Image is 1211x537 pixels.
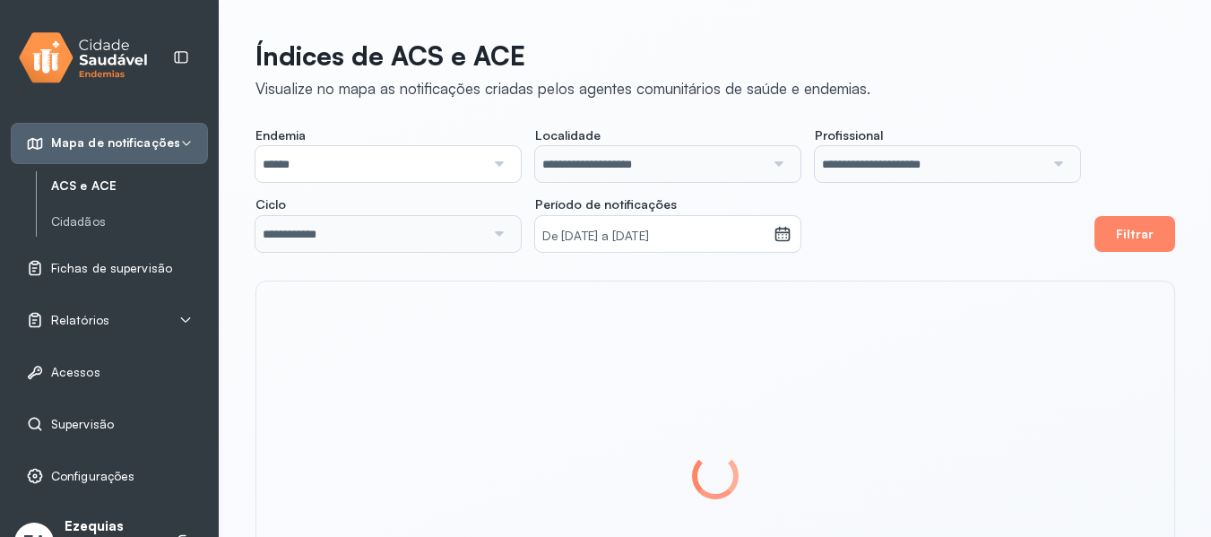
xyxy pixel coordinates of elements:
[26,363,193,381] a: Acessos
[51,469,134,484] span: Configurações
[51,417,114,432] span: Supervisão
[535,127,601,143] span: Localidade
[815,127,883,143] span: Profissional
[51,313,109,328] span: Relatórios
[51,175,208,197] a: ACS e ACE
[51,261,172,276] span: Fichas de supervisão
[51,214,208,230] a: Cidadãos
[26,467,193,485] a: Configurações
[51,211,208,233] a: Cidadãos
[19,29,148,87] img: logo.svg
[535,196,677,212] span: Período de notificações
[542,228,766,246] small: De [DATE] a [DATE]
[255,39,870,72] p: Índices de ACS e ACE
[255,79,870,98] div: Visualize no mapa as notificações criadas pelos agentes comunitários de saúde e endemias.
[26,415,193,433] a: Supervisão
[51,365,100,380] span: Acessos
[1094,216,1175,252] button: Filtrar
[51,178,208,194] a: ACS e ACE
[255,127,306,143] span: Endemia
[26,259,193,277] a: Fichas de supervisão
[51,135,180,151] span: Mapa de notificações
[255,196,286,212] span: Ciclo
